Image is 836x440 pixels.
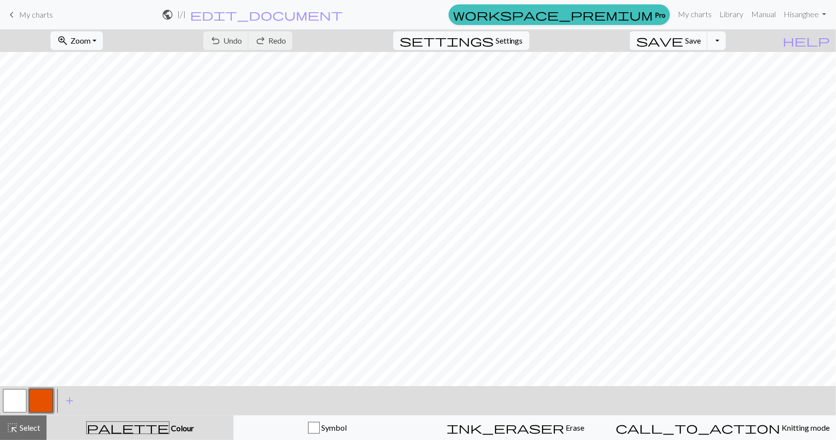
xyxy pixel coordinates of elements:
span: workspace_premium [453,8,653,22]
span: Erase [564,423,584,432]
button: Erase [421,416,609,440]
i: Settings [400,35,494,47]
a: Hisanghee [780,4,830,24]
a: My charts [674,4,716,24]
span: call_to_action [616,421,780,435]
button: Save [630,31,708,50]
button: Zoom [50,31,103,50]
span: public [162,8,173,22]
a: My charts [6,6,53,23]
span: Select [18,423,40,432]
span: ink_eraser [447,421,564,435]
span: edit_document [190,8,343,22]
a: Library [716,4,747,24]
span: palette [87,421,169,435]
a: Manual [747,4,780,24]
span: Symbol [320,423,347,432]
span: add [64,394,75,408]
span: help [783,34,830,48]
span: Settings [496,35,523,47]
span: save [636,34,683,48]
span: Save [685,36,701,45]
span: highlight_alt [6,421,18,435]
span: keyboard_arrow_left [6,8,18,22]
button: Symbol [234,416,422,440]
a: Pro [449,4,670,25]
button: Colour [47,416,234,440]
span: Zoom [71,36,91,45]
span: Colour [169,423,194,433]
span: zoom_in [57,34,69,48]
span: Knitting mode [780,423,830,432]
button: SettingsSettings [393,31,529,50]
button: Knitting mode [609,416,836,440]
h2: l / l [177,9,186,20]
span: settings [400,34,494,48]
span: My charts [19,10,53,19]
